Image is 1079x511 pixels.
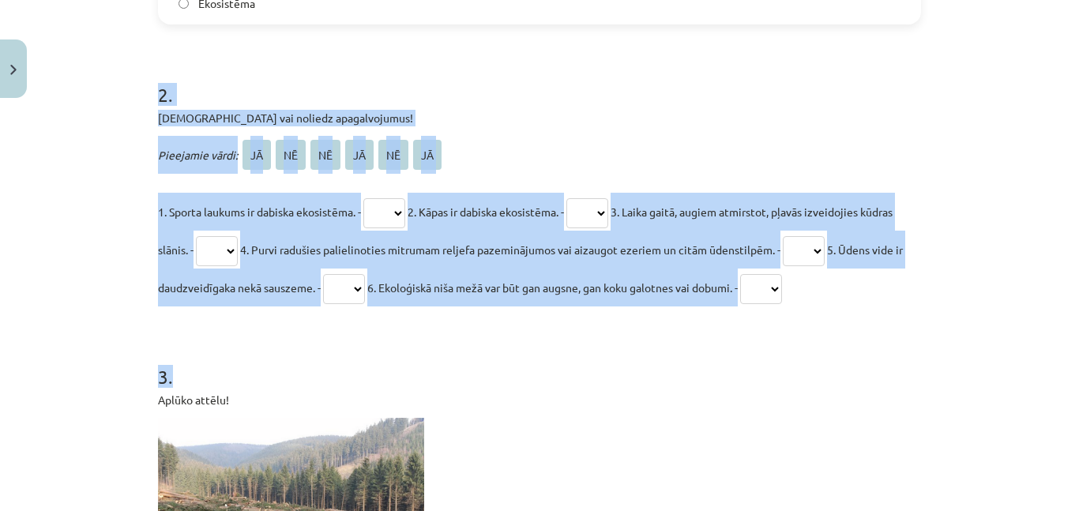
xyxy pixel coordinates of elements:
span: NĒ [378,140,408,170]
span: 2. Kāpas ir dabiska ekosistēma. - [408,205,564,219]
h1: 3 . [158,338,921,387]
span: JĀ [413,140,442,170]
span: 1. Sporta laukums ir dabiska ekosistēma. - [158,205,361,219]
span: 4. Purvi radušies palielinoties mitrumam reljefa pazeminājumos vai aizaugot ezeriem un citām ūden... [240,242,780,257]
img: icon-close-lesson-0947bae3869378f0d4975bcd49f059093ad1ed9edebbc8119c70593378902aed.svg [10,65,17,75]
span: Pieejamie vārdi: [158,148,238,162]
h1: 2 . [158,56,921,105]
p: [DEMOGRAPHIC_DATA] vai noliedz apagalvojumus! [158,110,921,126]
span: NĒ [276,140,306,170]
span: JĀ [345,140,374,170]
span: 6. Ekoloģiskā niša mežā var būt gan augsne, gan koku galotnes vai dobumi. - [367,280,738,295]
span: JĀ [242,140,271,170]
span: NĒ [310,140,340,170]
p: Aplūko attēlu! [158,392,921,408]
